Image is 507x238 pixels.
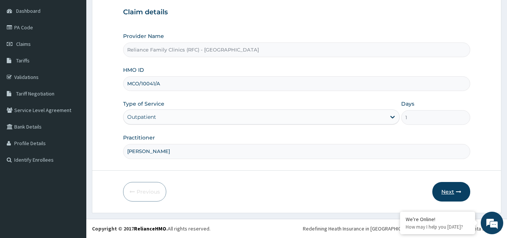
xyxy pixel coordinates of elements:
textarea: Type your message and hit 'Enter' [4,158,143,185]
div: We're Online! [406,216,469,223]
div: Chat with us now [39,42,126,52]
img: d_794563401_company_1708531726252_794563401 [14,38,30,56]
a: RelianceHMO [134,225,166,232]
button: Previous [123,182,166,202]
label: HMO ID [123,66,144,74]
button: Next [432,182,470,202]
span: Tariffs [16,57,30,64]
label: Practitioner [123,134,155,141]
label: Days [401,100,414,108]
h3: Claim details [123,8,471,17]
strong: Copyright © 2017 . [92,225,168,232]
label: Provider Name [123,32,164,40]
span: Tariff Negotiation [16,90,54,97]
div: Outpatient [127,113,156,121]
p: How may I help you today? [406,224,469,230]
span: We're online! [44,71,104,147]
label: Type of Service [123,100,164,108]
div: Redefining Heath Insurance in [GEOGRAPHIC_DATA] using Telemedicine and Data Science! [303,225,501,232]
span: Claims [16,41,31,47]
span: Dashboard [16,8,41,14]
input: Enter HMO ID [123,76,471,91]
footer: All rights reserved. [86,219,507,238]
div: Minimize live chat window [123,4,141,22]
input: Enter Name [123,144,471,159]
